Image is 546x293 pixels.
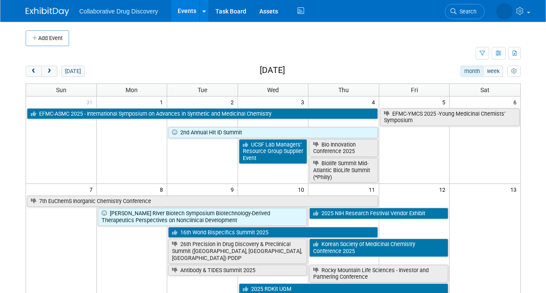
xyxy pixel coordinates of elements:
[126,87,138,93] span: Mon
[98,208,308,226] a: [PERSON_NAME] River Biotech Symposium Biotechnology-Derived Therapeutics Perspectives on Nonclini...
[168,127,378,138] a: 2nd Annual Hit ID Summit
[513,97,520,107] span: 6
[300,97,308,107] span: 3
[445,4,485,19] a: Search
[26,66,42,77] button: prev
[27,196,378,207] a: 7th EuChemS Inorganic Chemistry Conference
[168,227,378,238] a: 16th World Bispecifics Summit 2025
[411,87,418,93] span: Fri
[460,66,483,77] button: month
[368,184,379,195] span: 11
[159,97,167,107] span: 1
[309,158,378,183] a: Biolife Summit Mid-Atlantic BioLife Summit (*Philly)
[457,8,477,15] span: Search
[230,184,238,195] span: 9
[260,66,285,75] h2: [DATE]
[26,7,69,16] img: ExhibitDay
[159,184,167,195] span: 8
[496,3,513,20] img: Ben Retamal
[89,184,96,195] span: 7
[26,30,69,46] button: Add Event
[507,66,520,77] button: myCustomButton
[239,139,308,164] a: UCSF Lab Managers’ Resource Group Supplier Event
[380,108,520,126] a: EFMC-YMCS 2025 -Young Medicinal Chemists’ Symposium
[510,184,520,195] span: 13
[483,66,503,77] button: week
[371,97,379,107] span: 4
[511,69,517,74] i: Personalize Calendar
[267,87,279,93] span: Wed
[309,265,448,283] a: Rocky Mountain Life Sciences - Investor and Partnering Conference
[168,265,307,276] a: Antibody & TIDES Summit 2025
[198,87,207,93] span: Tue
[438,184,449,195] span: 12
[309,208,448,219] a: 2025 NIH Research Festival Vendor Exhibit
[480,87,490,93] span: Sat
[61,66,84,77] button: [DATE]
[309,139,378,157] a: Bio Innovation Conference 2025
[441,97,449,107] span: 5
[168,239,307,263] a: 26th Precision in Drug Discovery & Preclinical Summit ([GEOGRAPHIC_DATA], [GEOGRAPHIC_DATA], [GEO...
[79,8,158,15] span: Collaborative Drug Discovery
[297,184,308,195] span: 10
[41,66,57,77] button: next
[86,97,96,107] span: 31
[230,97,238,107] span: 2
[309,239,448,256] a: Korean Society of Medicinal Chemistry Conference 2025
[338,87,349,93] span: Thu
[56,87,66,93] span: Sun
[27,108,378,120] a: EFMC-ASMC 2025 - International Symposium on Advances in Synthetic and Medicinal Chemistry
